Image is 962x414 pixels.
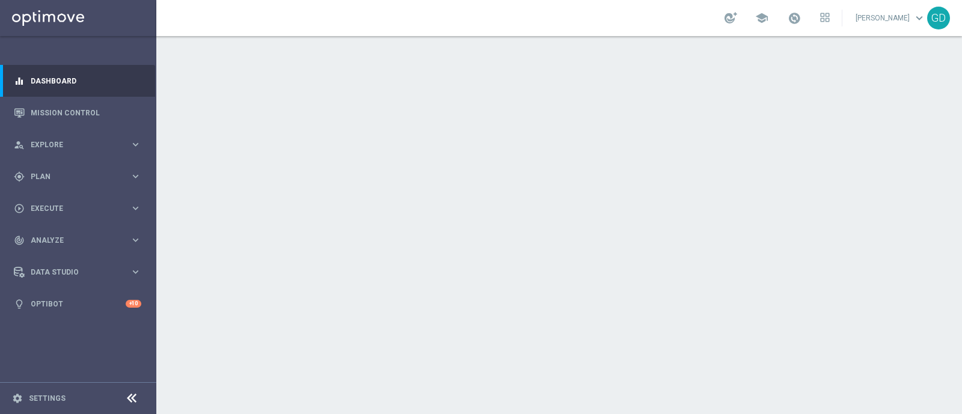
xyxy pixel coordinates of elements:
div: +10 [126,300,141,308]
i: keyboard_arrow_right [130,234,141,246]
i: keyboard_arrow_right [130,139,141,150]
a: Mission Control [31,97,141,129]
button: Data Studio keyboard_arrow_right [13,267,142,277]
button: gps_fixed Plan keyboard_arrow_right [13,172,142,181]
a: Settings [29,395,66,402]
a: Dashboard [31,65,141,97]
span: school [755,11,768,25]
span: Explore [31,141,130,148]
button: Mission Control [13,108,142,118]
span: Execute [31,205,130,212]
span: Data Studio [31,269,130,276]
span: Plan [31,173,130,180]
i: equalizer [14,76,25,87]
div: Dashboard [14,65,141,97]
span: keyboard_arrow_down [913,11,926,25]
i: keyboard_arrow_right [130,202,141,214]
span: Analyze [31,237,130,244]
button: track_changes Analyze keyboard_arrow_right [13,236,142,245]
i: gps_fixed [14,171,25,182]
i: settings [12,393,23,404]
button: play_circle_outline Execute keyboard_arrow_right [13,204,142,213]
a: Optibot [31,288,126,320]
div: GD [927,7,950,29]
div: Data Studio [14,267,130,278]
i: lightbulb [14,299,25,309]
button: person_search Explore keyboard_arrow_right [13,140,142,150]
i: keyboard_arrow_right [130,266,141,278]
button: equalizer Dashboard [13,76,142,86]
div: Plan [14,171,130,182]
button: lightbulb Optibot +10 [13,299,142,309]
i: play_circle_outline [14,203,25,214]
i: track_changes [14,235,25,246]
div: Analyze [14,235,130,246]
div: Explore [14,139,130,150]
i: person_search [14,139,25,150]
div: Mission Control [14,97,141,129]
div: Execute [14,203,130,214]
i: keyboard_arrow_right [130,171,141,182]
a: [PERSON_NAME]keyboard_arrow_down [854,9,927,27]
div: Optibot [14,288,141,320]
